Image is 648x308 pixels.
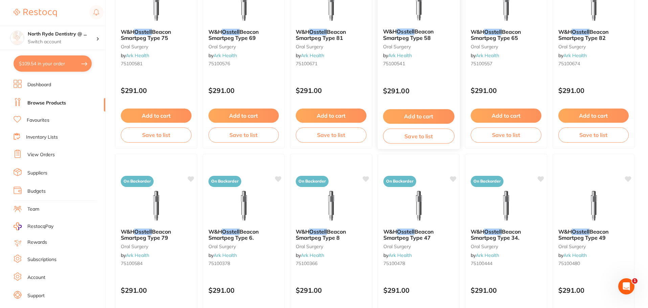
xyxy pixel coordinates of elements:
em: Osstell [134,228,152,235]
span: by [383,252,412,258]
span: W&H [208,228,222,235]
span: Beacon Smartpeg Type 65 [471,28,521,41]
span: On Backorder [208,176,241,187]
button: Add to cart [208,109,279,123]
em: Osstell [572,28,589,35]
img: North Ryde Dentistry @ Macquarie Park [10,31,24,45]
span: 75100480 [558,260,580,266]
a: RestocqPay [14,222,53,230]
b: W&H Osstell Beacon Smartpeg Type 34. [471,229,541,241]
span: by [296,52,324,58]
em: Osstell [134,28,152,35]
em: Osstell [309,228,327,235]
b: W&H Osstell Beacon Smartpeg Type 8 [296,229,366,241]
span: 75100671 [296,61,317,67]
span: Beacon Smartpeg Type 49 [558,228,609,241]
a: Ark Health [214,252,237,258]
a: Inventory Lists [26,134,58,141]
span: W&H [208,28,222,35]
a: Favourites [27,117,49,124]
button: Save to list [121,127,192,142]
a: Subscriptions [27,256,57,263]
a: Rewards [27,239,47,246]
small: oral surgery [471,244,541,249]
span: 1 [632,278,638,284]
b: W&H Osstell Beacon Smartpeg Type 49 [558,229,629,241]
p: $291.00 [383,286,454,294]
small: oral surgery [208,244,279,249]
span: 75100557 [471,61,492,67]
em: Osstell [484,228,502,235]
iframe: Intercom live chat [618,278,634,294]
span: Beacon Smartpeg Type 81 [296,28,346,41]
span: 75100584 [121,260,142,266]
button: Save to list [558,127,629,142]
span: Beacon Smartpeg Type 6. [208,228,259,241]
em: Osstell [222,228,240,235]
a: Team [27,206,39,213]
span: by [471,52,499,58]
b: W&H Osstell Beacon Smartpeg Type 58 [383,28,454,41]
small: oral surgery [296,44,366,49]
img: W&H Osstell Beacon Smartpeg Type 34. [484,189,528,223]
button: Add to cart [296,109,366,123]
span: by [558,52,587,58]
small: oral surgery [558,244,629,249]
a: Ark Health [214,52,237,58]
span: W&H [121,228,134,235]
p: $291.00 [471,87,541,94]
p: $291.00 [208,286,279,294]
span: by [208,252,237,258]
span: 75100378 [208,260,230,266]
p: $291.00 [208,87,279,94]
b: W&H Osstell Beacon Smartpeg Type 47 [383,229,454,241]
a: Account [27,274,45,281]
span: 75100541 [383,61,405,67]
img: W&H Osstell Beacon Smartpeg Type 79 [134,189,178,223]
span: Beacon Smartpeg Type 47 [383,228,434,241]
a: Ark Health [301,52,324,58]
a: Dashboard [27,81,51,88]
span: Beacon Smartpeg Type 8 [296,228,346,241]
a: Ark Health [301,252,324,258]
button: Save to list [208,127,279,142]
p: $291.00 [558,87,629,94]
img: RestocqPay [14,222,22,230]
button: Add to cart [383,109,454,124]
span: W&H [121,28,134,35]
button: Add to cart [558,109,629,123]
a: Support [27,292,45,299]
a: Ark Health [476,52,499,58]
span: 75100366 [296,260,317,266]
a: Ark Health [476,252,499,258]
span: Beacon Smartpeg Type 82 [558,28,609,41]
a: Restocq Logo [14,5,57,21]
span: On Backorder [471,176,504,187]
span: by [558,252,587,258]
small: oral surgery [471,44,541,49]
em: Osstell [397,28,415,35]
b: W&H Osstell Beacon Smartpeg Type 65 [471,29,541,41]
span: by [296,252,324,258]
b: W&H Osstell Beacon Smartpeg Type 6. [208,229,279,241]
small: oral surgery [121,44,192,49]
small: oral surgery [208,44,279,49]
span: W&H [383,28,396,35]
em: Osstell [484,28,502,35]
img: W&H Osstell Beacon Smartpeg Type 47 [397,189,441,223]
span: On Backorder [296,176,329,187]
button: Save to list [383,128,454,144]
span: 75100444 [471,260,492,266]
span: W&H [558,228,572,235]
span: 75100581 [121,61,142,67]
span: W&H [383,228,397,235]
em: Osstell [572,228,589,235]
a: Ark Health [563,52,587,58]
button: Add to cart [471,109,541,123]
span: W&H [296,228,309,235]
a: View Orders [27,151,55,158]
p: $291.00 [383,87,454,95]
a: Ark Health [126,52,149,58]
span: Beacon Smartpeg Type 69 [208,28,259,41]
span: 75100674 [558,61,580,67]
